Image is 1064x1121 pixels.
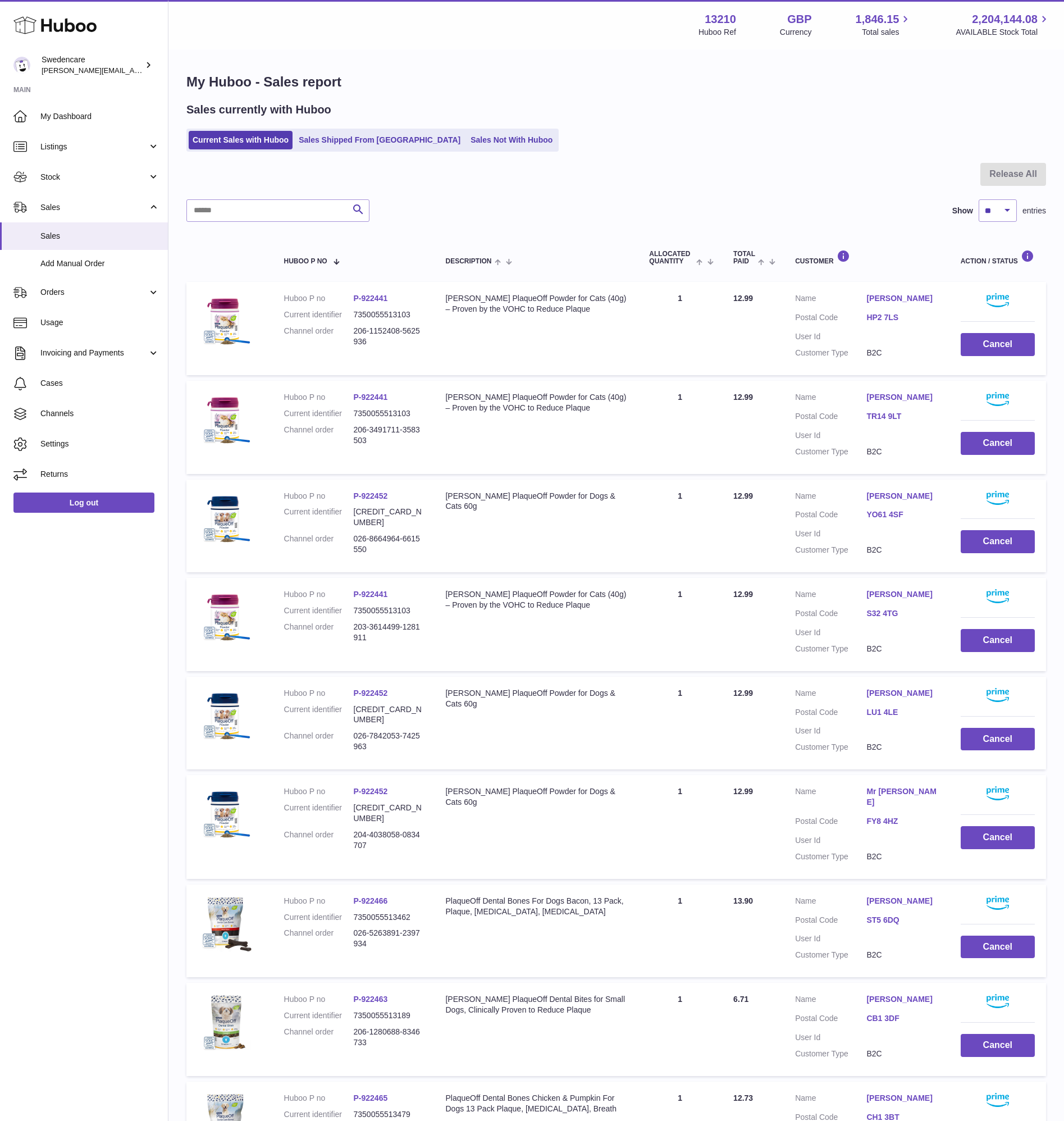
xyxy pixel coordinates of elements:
[284,731,354,752] dt: Channel order
[795,786,866,810] dt: Name
[866,589,938,600] a: [PERSON_NAME]
[866,491,938,502] a: [PERSON_NAME]
[866,312,938,323] a: HP2 7LS
[987,896,1009,910] img: primelogo.png
[795,348,866,358] dt: Customer Type
[795,293,866,307] dt: Name
[733,393,753,402] span: 12.99
[866,707,938,718] a: LU1 4LE
[795,250,938,265] div: Customer
[284,589,354,600] dt: Huboo P no
[638,381,722,474] td: 1
[705,12,736,27] strong: 13210
[42,66,285,75] span: [PERSON_NAME][EMAIL_ADDRESS][PERSON_NAME][DOMAIN_NAME]
[284,1109,354,1120] dt: Current identifier
[638,983,722,1076] td: 1
[795,933,866,944] dt: User Id
[445,1093,627,1114] div: PlaqueOff Dental Bones Chicken & Pumpkin For Dogs 13 Pack Plaque, [MEDICAL_DATA], Breath
[866,509,938,520] a: YO61 4SF
[961,936,1035,959] button: Cancel
[445,589,627,610] div: [PERSON_NAME] PlaqueOff Powder for Cats (40g) – Proven by the VOHC to Reduce Plaque
[445,896,627,917] div: PlaqueOff Dental Bones For Dogs Bacon, 13 Pack, Plaque, [MEDICAL_DATA], [MEDICAL_DATA]
[284,605,354,616] dt: Current identifier
[1022,206,1046,216] span: entries
[987,293,1009,307] img: primelogo.png
[638,282,722,375] td: 1
[987,392,1009,406] img: primelogo.png
[866,994,938,1005] a: [PERSON_NAME]
[795,915,866,928] dt: Postal Code
[733,250,755,265] span: Total paid
[354,1010,423,1021] dd: 7350055513189
[354,507,423,528] dd: [CREDIT_CARD_NUMBER]
[354,803,423,824] dd: [CREDIT_CARD_NUMBER]
[866,1093,938,1104] a: [PERSON_NAME]
[198,994,254,1050] img: $_57.JPG
[795,627,866,638] dt: User Id
[284,994,354,1005] dt: Huboo P no
[961,728,1035,751] button: Cancel
[284,928,354,949] dt: Channel order
[354,896,388,905] a: P-922466
[284,491,354,502] dt: Huboo P no
[866,950,938,960] dd: B2C
[795,589,866,603] dt: Name
[952,206,973,216] label: Show
[198,896,254,952] img: $_57.JPG
[866,644,938,654] dd: B2C
[198,293,254,349] img: $_57.PNG
[354,393,388,402] a: P-922441
[354,294,388,303] a: P-922441
[987,786,1009,800] img: primelogo.png
[284,425,354,446] dt: Channel order
[972,12,1038,27] span: 2,204,144.08
[186,102,331,117] h2: Sales currently with Huboo
[733,787,753,796] span: 12.99
[866,446,938,457] dd: B2C
[354,1093,388,1102] a: P-922465
[40,317,159,328] span: Usage
[866,915,938,926] a: ST5 6DQ
[866,786,938,808] a: Mr [PERSON_NAME]
[956,12,1051,38] a: 2,204,144.08 AVAILABLE Stock Total
[40,439,159,449] span: Settings
[40,258,159,269] span: Add Manual Order
[198,786,254,842] img: $_57.JPG
[40,231,159,241] span: Sales
[866,896,938,906] a: [PERSON_NAME]
[354,731,423,752] dd: 026-7842053-7425963
[638,885,722,978] td: 1
[956,27,1051,38] span: AVAILABLE Stock Total
[733,491,753,500] span: 12.99
[866,851,938,862] dd: B2C
[189,131,293,149] a: Current Sales with Huboo
[354,704,423,726] dd: [CREDIT_CARD_NUMBER]
[40,172,148,183] span: Stock
[795,688,866,701] dt: Name
[795,528,866,539] dt: User Id
[284,704,354,726] dt: Current identifier
[284,896,354,906] dt: Huboo P no
[284,803,354,824] dt: Current identifier
[284,1010,354,1021] dt: Current identifier
[13,57,30,74] img: daniel.corbridge@swedencare.co.uk
[795,392,866,405] dt: Name
[987,589,1009,603] img: primelogo.png
[354,491,388,500] a: P-922452
[866,392,938,403] a: [PERSON_NAME]
[354,590,388,599] a: P-922441
[733,590,753,599] span: 12.99
[866,545,938,555] dd: B2C
[284,408,354,419] dt: Current identifier
[354,534,423,555] dd: 026-8664964-6615550
[698,27,736,38] div: Huboo Ref
[795,816,866,830] dt: Postal Code
[795,851,866,862] dt: Customer Type
[445,491,627,512] div: [PERSON_NAME] PlaqueOff Powder for Dogs & Cats 60g
[284,293,354,304] dt: Huboo P no
[354,912,423,923] dd: 7350055513462
[987,994,1009,1008] img: primelogo.png
[445,786,627,808] div: [PERSON_NAME] PlaqueOff Powder for Dogs & Cats 60g
[795,430,866,441] dt: User Id
[13,493,154,513] a: Log out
